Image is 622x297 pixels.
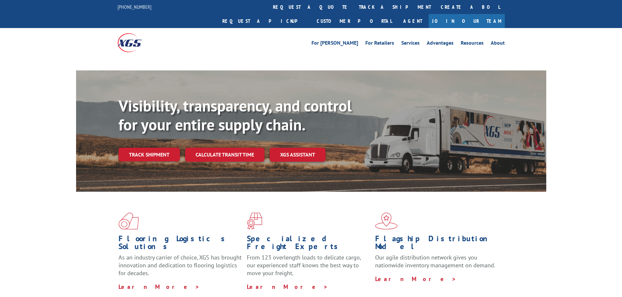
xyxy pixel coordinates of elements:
[247,254,370,283] p: From 123 overlength loads to delicate cargo, our experienced staff knows the best way to move you...
[118,4,152,10] a: [PHONE_NUMBER]
[217,14,312,28] a: Request a pickup
[375,254,495,269] span: Our agile distribution network gives you nationwide inventory management on demand.
[119,148,180,161] a: Track shipment
[247,283,328,290] a: Learn More >
[247,213,262,230] img: xgs-icon-focused-on-flooring-red
[247,235,370,254] h1: Specialized Freight Experts
[119,283,200,290] a: Learn More >
[461,40,484,48] a: Resources
[375,235,499,254] h1: Flagship Distribution Model
[119,96,352,135] b: Visibility, transparency, and control for your entire supply chain.
[119,213,139,230] img: xgs-icon-total-supply-chain-intelligence-red
[491,40,505,48] a: About
[401,40,420,48] a: Services
[311,40,358,48] a: For [PERSON_NAME]
[375,213,398,230] img: xgs-icon-flagship-distribution-model-red
[270,148,326,162] a: XGS ASSISTANT
[427,40,454,48] a: Advantages
[119,235,242,254] h1: Flooring Logistics Solutions
[312,14,397,28] a: Customer Portal
[429,14,505,28] a: Join Our Team
[365,40,394,48] a: For Retailers
[119,254,242,277] span: As an industry carrier of choice, XGS has brought innovation and dedication to flooring logistics...
[397,14,429,28] a: Agent
[375,275,456,283] a: Learn More >
[185,148,264,162] a: Calculate transit time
